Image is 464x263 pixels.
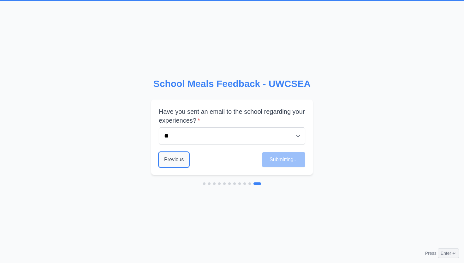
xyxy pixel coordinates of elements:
span: Enter ↵ [438,248,459,258]
label: Have you sent an email to the school regarding your experiences? [159,107,305,125]
button: Previous [159,152,189,167]
div: Press [425,248,459,258]
h2: School Meals Feedback - UWCSEA [151,78,313,89]
button: Submitting... [262,152,305,167]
